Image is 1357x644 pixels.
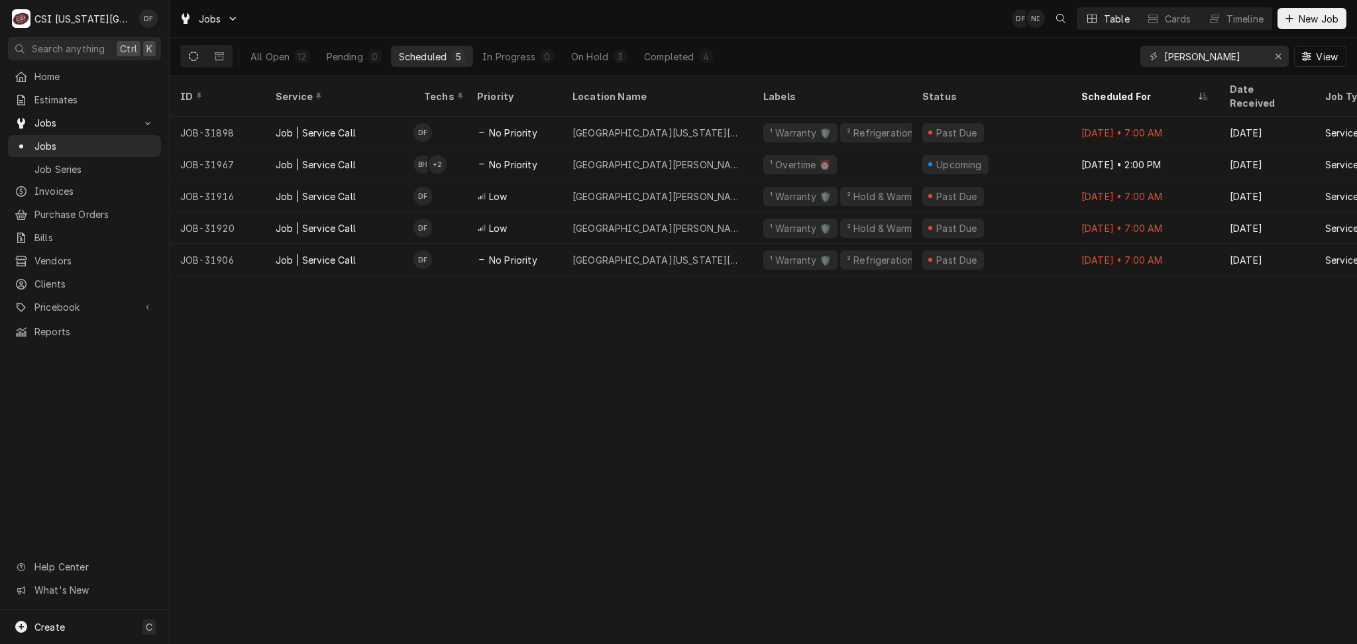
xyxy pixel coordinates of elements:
[845,126,929,140] div: ² Refrigeration ❄️
[572,221,742,235] div: [GEOGRAPHIC_DATA][PERSON_NAME]
[1050,8,1071,29] button: Open search
[1071,244,1219,276] div: [DATE] • 7:00 AM
[399,50,447,64] div: Scheduled
[428,155,447,174] div: + 2
[32,42,105,56] span: Search anything
[455,50,462,64] div: 5
[922,89,1058,103] div: Status
[8,112,161,134] a: Go to Jobs
[1071,117,1219,148] div: [DATE] • 7:00 AM
[1219,244,1315,276] div: [DATE]
[139,9,158,28] div: DF
[34,300,135,314] span: Pricebook
[12,9,30,28] div: C
[8,321,161,343] a: Reports
[769,158,832,172] div: ¹ Overtime ⏰
[8,180,161,202] a: Invoices
[572,89,739,103] div: Location Name
[769,189,832,203] div: ¹ Warranty 🛡️
[8,203,161,225] a: Purchase Orders
[769,126,832,140] div: ¹ Warranty 🛡️
[34,207,154,221] span: Purchase Orders
[935,126,979,140] div: Past Due
[1296,12,1341,26] span: New Job
[413,250,432,269] div: David Fannin's Avatar
[174,8,244,30] a: Go to Jobs
[1081,89,1195,103] div: Scheduled For
[327,50,363,64] div: Pending
[413,250,432,269] div: DF
[489,126,537,140] span: No Priority
[276,221,356,235] div: Job | Service Call
[170,180,265,212] div: JOB-31916
[1026,9,1045,28] div: Nate Ingram's Avatar
[1219,212,1315,244] div: [DATE]
[489,221,507,235] span: Low
[616,50,624,64] div: 3
[146,42,152,56] span: K
[1165,12,1191,26] div: Cards
[170,244,265,276] div: JOB-31906
[8,158,161,180] a: Job Series
[34,116,135,130] span: Jobs
[1226,12,1264,26] div: Timeline
[1071,148,1219,180] div: [DATE] • 2:00 PM
[845,189,927,203] div: ² Hold & Warm ♨️
[845,253,929,267] div: ² Refrigeration ❄️
[276,253,356,267] div: Job | Service Call
[413,123,432,142] div: DF
[180,89,252,103] div: ID
[146,620,152,634] span: C
[276,126,356,140] div: Job | Service Call
[250,50,290,64] div: All Open
[769,253,832,267] div: ¹ Warranty 🛡️
[1268,46,1289,67] button: Erase input
[8,579,161,601] a: Go to What's New
[34,12,132,26] div: CSI [US_STATE][GEOGRAPHIC_DATA]
[763,89,901,103] div: Labels
[1219,117,1315,148] div: [DATE]
[298,50,306,64] div: 12
[34,560,153,574] span: Help Center
[1313,50,1340,64] span: View
[413,219,432,237] div: DF
[1104,12,1130,26] div: Table
[482,50,535,64] div: In Progress
[8,135,161,157] a: Jobs
[139,9,158,28] div: David Fannin's Avatar
[371,50,379,64] div: 0
[12,9,30,28] div: CSI Kansas City's Avatar
[572,253,742,267] div: [GEOGRAPHIC_DATA][US_STATE][PERSON_NAME]
[424,89,465,103] div: Techs
[1071,180,1219,212] div: [DATE] • 7:00 AM
[34,162,154,176] span: Job Series
[8,250,161,272] a: Vendors
[8,227,161,248] a: Bills
[935,253,979,267] div: Past Due
[8,556,161,578] a: Go to Help Center
[170,148,265,180] div: JOB-31967
[199,12,221,26] span: Jobs
[489,253,537,267] span: No Priority
[8,66,161,87] a: Home
[34,70,154,83] span: Home
[572,158,742,172] div: [GEOGRAPHIC_DATA][PERSON_NAME]
[935,221,979,235] div: Past Due
[276,189,356,203] div: Job | Service Call
[413,219,432,237] div: David Fannin's Avatar
[1164,46,1264,67] input: Keyword search
[413,155,432,174] div: BH
[276,158,356,172] div: Job | Service Call
[572,189,742,203] div: [GEOGRAPHIC_DATA][PERSON_NAME]
[34,139,154,153] span: Jobs
[34,93,154,107] span: Estimates
[644,50,694,64] div: Completed
[170,212,265,244] div: JOB-31920
[702,50,710,64] div: 4
[34,184,154,198] span: Invoices
[1294,46,1346,67] button: View
[34,254,154,268] span: Vendors
[935,189,979,203] div: Past Due
[34,325,154,339] span: Reports
[477,89,549,103] div: Priority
